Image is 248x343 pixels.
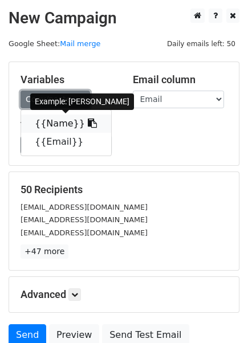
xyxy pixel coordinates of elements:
small: [EMAIL_ADDRESS][DOMAIN_NAME] [21,228,148,237]
h5: Variables [21,73,116,86]
small: [EMAIL_ADDRESS][DOMAIN_NAME] [21,203,148,211]
a: Mail merge [60,39,100,48]
h5: 50 Recipients [21,183,227,196]
a: Daily emails left: 50 [163,39,239,48]
div: Example: [PERSON_NAME] [30,93,134,110]
a: Copy/paste... [21,91,90,108]
h5: Advanced [21,288,227,301]
small: Google Sheet: [9,39,100,48]
a: {{Name}} [21,115,111,133]
h5: Email column [133,73,228,86]
small: [EMAIL_ADDRESS][DOMAIN_NAME] [21,215,148,224]
iframe: Chat Widget [191,288,248,343]
h2: New Campaign [9,9,239,28]
span: Daily emails left: 50 [163,38,239,50]
a: {{Email}} [21,133,111,151]
a: +47 more [21,244,68,259]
